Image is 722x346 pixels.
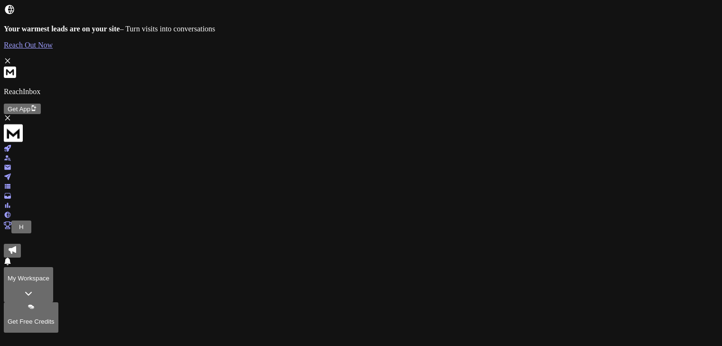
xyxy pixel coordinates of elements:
[8,275,49,282] p: My Workspace
[4,25,718,33] p: – Turn visits into conversations
[15,222,28,232] button: H
[4,25,120,33] strong: Your warmest leads are on your site
[4,104,41,114] button: Get App
[8,318,55,325] p: Get Free Credits
[19,223,24,231] span: H
[4,41,718,49] a: Reach Out Now
[11,221,31,233] button: H
[4,87,718,96] p: ReachInbox
[4,302,58,333] button: Get Free Credits
[4,124,23,143] img: logo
